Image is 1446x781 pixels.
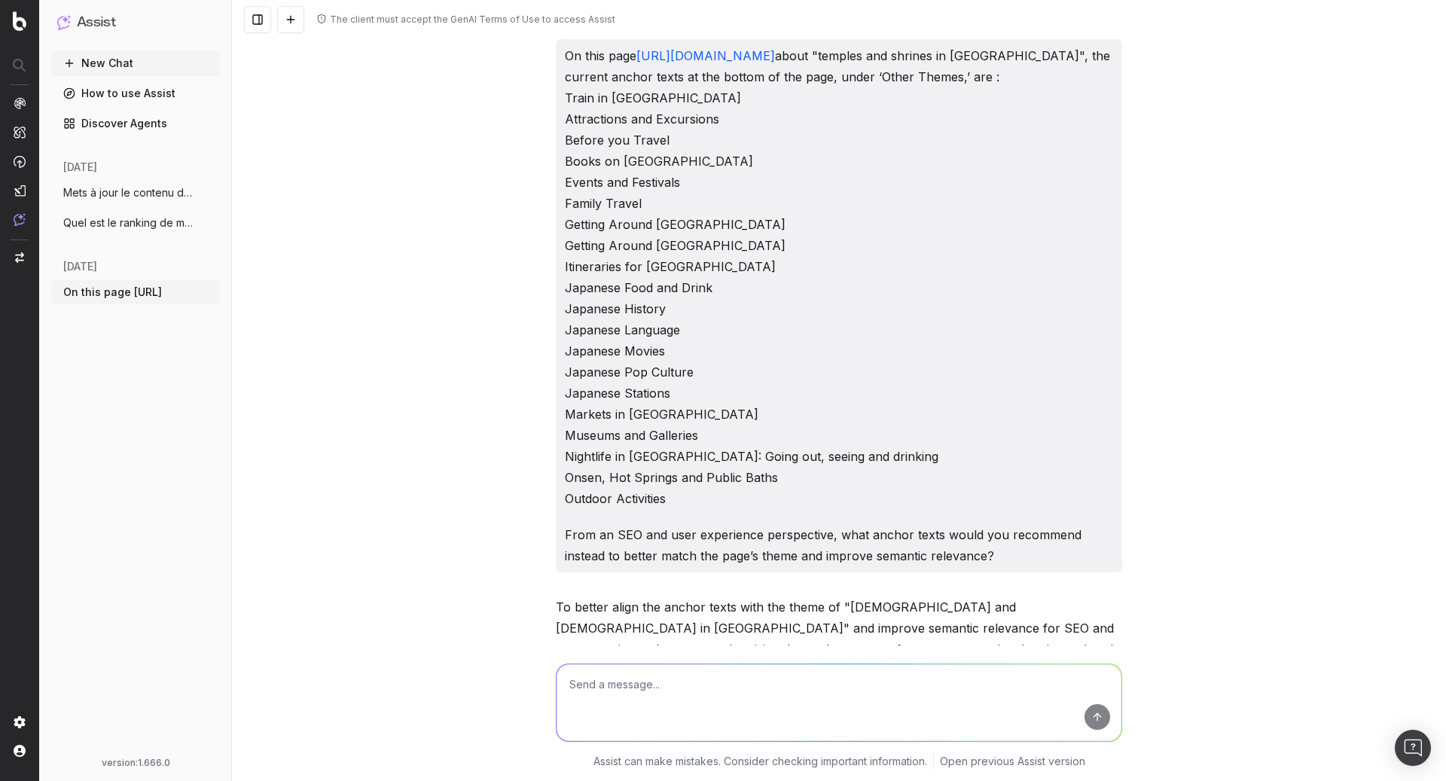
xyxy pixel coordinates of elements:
[77,12,116,33] h1: Assist
[15,252,24,263] img: Switch project
[13,11,26,31] img: Botify logo
[14,185,26,197] img: Studio
[51,211,220,235] button: Quel est le ranking de mon site japan-ex
[51,181,220,205] button: Mets à jour le contenu de cette page (te
[57,15,71,29] img: Assist
[14,745,26,757] img: My account
[565,524,1113,566] p: From an SEO and user experience perspective, what anchor texts would you recommend instead to bet...
[593,754,927,769] p: Assist can make mistakes. Consider checking important information.
[63,185,196,200] span: Mets à jour le contenu de cette page (te
[51,51,220,75] button: New Chat
[57,12,214,33] button: Assist
[940,754,1085,769] a: Open previous Assist version
[636,48,775,63] a: [URL][DOMAIN_NAME]
[556,596,1122,702] p: To better align the anchor texts with the theme of "[DEMOGRAPHIC_DATA] and [DEMOGRAPHIC_DATA] in ...
[63,160,97,175] span: [DATE]
[63,259,97,274] span: [DATE]
[63,285,162,300] span: On this page [URL]
[14,213,26,226] img: Assist
[14,126,26,139] img: Intelligence
[330,14,615,26] div: The client must accept the GenAI Terms of Use to access Assist
[63,215,196,230] span: Quel est le ranking de mon site japan-ex
[14,716,26,728] img: Setting
[14,97,26,109] img: Analytics
[51,81,220,105] a: How to use Assist
[51,280,220,304] button: On this page [URL]
[57,757,214,769] div: version: 1.666.0
[51,111,220,136] a: Discover Agents
[565,45,1113,509] p: On this page about "temples and shrines in [GEOGRAPHIC_DATA]", the current anchor texts at the bo...
[14,155,26,168] img: Activation
[1395,730,1431,766] div: Open Intercom Messenger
